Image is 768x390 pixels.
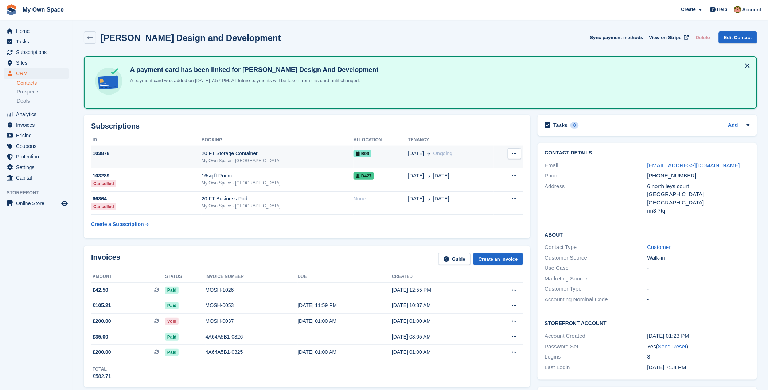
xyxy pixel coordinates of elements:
[93,366,111,372] div: Total
[7,189,73,196] span: Storefront
[646,31,690,43] a: View on Stripe
[101,33,281,43] h2: [PERSON_NAME] Design and Development
[16,198,60,209] span: Online Store
[93,348,111,356] span: £200.00
[4,68,69,79] a: menu
[545,285,647,293] div: Customer Type
[91,218,149,231] a: Create a Subscription
[206,348,298,356] div: 4A64A5B1-0325
[20,4,67,16] a: My Own Space
[93,302,111,309] span: £105.21
[93,66,124,97] img: card-linked-ebf98d0992dc2aeb22e95c0e3c79077019eb2392cfd83c6a337811c24bc77127.svg
[354,150,371,157] span: B99
[6,4,17,15] img: stora-icon-8386f47178a22dfd0bd8f6a31ec36ba5ce8667c1dd55bd0f319d3a0aa187defe.svg
[647,343,750,351] div: Yes
[545,150,750,156] h2: Contact Details
[91,195,202,203] div: 66864
[16,130,60,141] span: Pricing
[93,317,111,325] span: £200.00
[647,207,750,215] div: nn3 7tq
[16,109,60,119] span: Analytics
[647,162,740,168] a: [EMAIL_ADDRESS][DOMAIN_NAME]
[165,287,179,294] span: Paid
[545,332,647,340] div: Account Created
[647,285,750,293] div: -
[354,172,374,180] span: D427
[649,34,682,41] span: View on Stripe
[647,332,750,340] div: [DATE] 01:23 PM
[545,264,647,272] div: Use Case
[4,141,69,151] a: menu
[545,295,647,304] div: Accounting Nominal Code
[206,286,298,294] div: MOSH-1026
[4,120,69,130] a: menu
[16,162,60,172] span: Settings
[647,254,750,262] div: Walk-in
[93,333,108,341] span: £35.00
[165,349,179,356] span: Paid
[693,31,713,43] button: Delete
[16,152,60,162] span: Protection
[91,203,116,210] div: Cancelled
[17,97,30,104] span: Deals
[93,286,108,294] span: £42.50
[16,58,60,68] span: Sites
[590,31,643,43] button: Sync payment methods
[545,243,647,252] div: Contact Type
[127,66,379,74] h4: A payment card has been linked for [PERSON_NAME] Design And Development
[202,150,354,157] div: 20 FT Storage Container
[206,317,298,325] div: MOSH-0037
[202,203,354,209] div: My Own Space - [GEOGRAPHIC_DATA]
[91,122,523,130] h2: Subscriptions
[16,120,60,130] span: Invoices
[681,6,696,13] span: Create
[658,343,686,349] a: Send Reset
[433,150,453,156] span: Ongoing
[545,363,647,372] div: Last Login
[545,343,647,351] div: Password Set
[545,182,647,215] div: Address
[392,302,486,309] div: [DATE] 10:37 AM
[127,77,379,84] p: A payment card was added on [DATE] 7:57 PM. All future payments will be taken from this card unti...
[202,157,354,164] div: My Own Space - [GEOGRAPHIC_DATA]
[4,26,69,36] a: menu
[433,195,449,203] span: [DATE]
[545,275,647,283] div: Marketing Source
[392,271,486,283] th: Created
[60,199,69,208] a: Preview store
[647,182,750,191] div: 6 north leys court
[554,122,568,129] h2: Tasks
[91,253,120,265] h2: Invoices
[298,348,392,356] div: [DATE] 01:00 AM
[408,172,424,180] span: [DATE]
[647,364,686,370] time: 2024-12-26 19:54:09 UTC
[93,372,111,380] div: £582.71
[473,253,523,265] a: Create an Invoice
[17,88,39,95] span: Prospects
[4,130,69,141] a: menu
[392,333,486,341] div: [DATE] 08:05 AM
[570,122,579,129] div: 0
[719,31,757,43] a: Edit Contact
[206,302,298,309] div: MOSH-0053
[545,353,647,361] div: Logins
[438,253,471,265] a: Guide
[545,172,647,180] div: Phone
[545,254,647,262] div: Customer Source
[165,333,179,341] span: Paid
[16,26,60,36] span: Home
[545,231,750,238] h2: About
[91,134,202,146] th: ID
[734,6,741,13] img: Keely Collin
[91,172,202,180] div: 103289
[728,121,738,130] a: Add
[647,244,671,250] a: Customer
[17,97,69,105] a: Deals
[545,161,647,170] div: Email
[545,319,750,326] h2: Storefront Account
[91,271,165,283] th: Amount
[16,141,60,151] span: Coupons
[17,88,69,96] a: Prospects
[91,150,202,157] div: 103878
[206,333,298,341] div: 4A64A5B1-0326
